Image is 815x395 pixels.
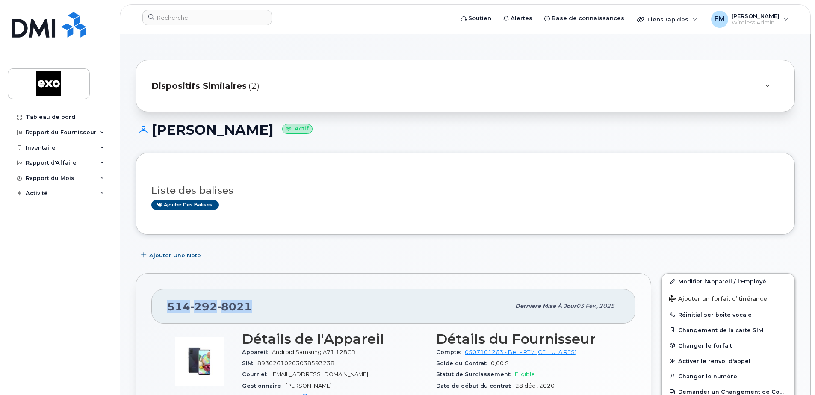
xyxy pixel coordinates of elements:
[151,200,219,210] a: Ajouter des balises
[436,331,620,347] h3: Détails du Fournisseur
[662,289,794,307] button: Ajouter un forfait d’itinérance
[248,80,260,92] span: (2)
[271,371,368,377] span: [EMAIL_ADDRESS][DOMAIN_NAME]
[151,185,779,196] h3: Liste des balises
[242,383,286,389] span: Gestionnaire
[242,331,426,347] h3: Détails de l'Appareil
[282,124,313,134] small: Actif
[662,307,794,322] button: Réinitialiser boîte vocale
[286,383,332,389] span: [PERSON_NAME]
[242,360,257,366] span: SIM
[242,371,271,377] span: Courriel
[678,342,732,348] span: Changer le forfait
[272,349,356,355] span: Android Samsung A71 128GB
[136,248,208,263] button: Ajouter une Note
[436,360,491,366] span: Solde du Contrat
[217,300,252,313] span: 8021
[436,383,515,389] span: Date de début du contrat
[190,300,217,313] span: 292
[515,371,535,377] span: Eligible
[662,322,794,338] button: Changement de la carte SIM
[662,338,794,353] button: Changer le forfait
[149,251,201,259] span: Ajouter une Note
[257,360,334,366] span: 89302610203038593238
[151,80,247,92] span: Dispositifs Similaires
[662,353,794,368] button: Activer le renvoi d'appel
[576,303,614,309] span: 03 fév., 2025
[515,303,576,309] span: Dernière mise à jour
[662,368,794,384] button: Changer le numéro
[515,383,555,389] span: 28 déc., 2020
[678,358,750,364] span: Activer le renvoi d'appel
[136,122,795,137] h1: [PERSON_NAME]
[491,360,509,366] span: 0,00 $
[242,349,272,355] span: Appareil
[436,371,515,377] span: Statut de Surclassement
[174,336,225,387] img: image20231002-3703462-2fiket.jpeg
[465,349,576,355] a: 0507101263 - Bell - RTM (CELLULAIRES)
[662,274,794,289] a: Modifier l'Appareil / l'Employé
[436,349,465,355] span: Compte
[669,295,767,304] span: Ajouter un forfait d’itinérance
[167,300,252,313] span: 514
